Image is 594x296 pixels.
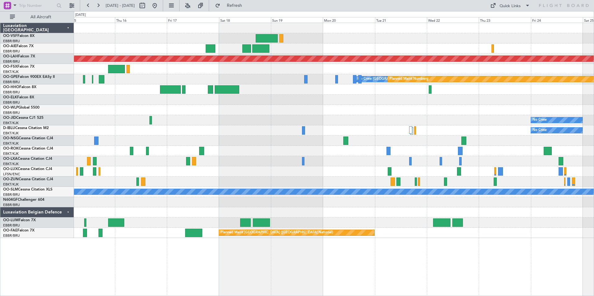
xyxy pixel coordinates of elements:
[3,192,20,197] a: EBBR/BRU
[531,17,583,23] div: Fri 24
[3,229,34,232] a: OO-FAEFalcon 7X
[3,203,20,207] a: EBBR/BRU
[3,116,43,120] a: OO-JIDCessna CJ1 525
[3,157,18,161] span: OO-LXA
[3,106,18,110] span: OO-WLP
[3,218,36,222] a: OO-LUMFalcon 7X
[479,17,531,23] div: Thu 23
[7,12,67,22] button: All Aircraft
[3,126,49,130] a: D-IBLUCessna Citation M2
[3,116,16,120] span: OO-JID
[375,17,427,23] div: Tue 21
[3,70,19,74] a: EBKT/KJK
[3,198,44,202] a: N604GFChallenger 604
[3,162,19,166] a: EBKT/KJK
[106,3,135,8] span: [DATE] - [DATE]
[3,172,20,177] a: LFSN/ENC
[3,188,53,191] a: OO-SLMCessna Citation XLS
[3,167,18,171] span: OO-LUX
[3,59,20,64] a: EBBR/BRU
[3,100,20,105] a: EBBR/BRU
[3,34,34,38] a: OO-VSFFalcon 8X
[500,3,521,9] div: Quick Links
[3,44,16,48] span: OO-AIE
[3,198,18,202] span: N604GF
[487,1,533,11] button: Quick Links
[222,3,248,8] span: Refresh
[3,177,53,181] a: OO-ZUNCessna Citation CJ4
[532,126,547,135] div: No Crew
[3,106,39,110] a: OO-WLPGlobal 5500
[3,177,19,181] span: OO-ZUN
[3,233,20,238] a: EBBR/BRU
[3,223,20,228] a: EBBR/BRU
[390,74,428,84] div: Planned Maint Nurnberg
[63,17,115,23] div: Wed 15
[3,167,52,171] a: OO-LUXCessna Citation CJ4
[3,80,20,84] a: EBBR/BRU
[3,96,34,99] a: OO-ELKFalcon 8X
[3,147,19,150] span: OO-ROK
[3,96,17,99] span: OO-ELK
[3,141,19,146] a: EBKT/KJK
[3,90,20,95] a: EBBR/BRU
[16,15,66,19] span: All Aircraft
[167,17,219,23] div: Fri 17
[3,131,19,136] a: EBKT/KJK
[3,157,52,161] a: OO-LXACessna Citation CJ4
[3,75,18,79] span: OO-GPE
[358,74,462,84] div: No Crew [GEOGRAPHIC_DATA] ([GEOGRAPHIC_DATA] National)
[75,12,86,18] div: [DATE]
[3,65,17,69] span: OO-FSX
[3,137,19,140] span: OO-NSG
[271,17,323,23] div: Sun 19
[3,110,20,115] a: EBBR/BRU
[3,137,53,140] a: OO-NSGCessna Citation CJ4
[3,126,15,130] span: D-IBLU
[3,85,19,89] span: OO-HHO
[115,17,167,23] div: Thu 16
[3,44,34,48] a: OO-AIEFalcon 7X
[3,188,18,191] span: OO-SLM
[3,55,18,58] span: OO-LAH
[3,218,19,222] span: OO-LUM
[3,75,55,79] a: OO-GPEFalcon 900EX EASy II
[3,85,36,89] a: OO-HHOFalcon 8X
[19,1,55,10] input: Trip Number
[3,65,34,69] a: OO-FSXFalcon 7X
[3,147,53,150] a: OO-ROKCessna Citation CJ4
[3,39,20,43] a: EBBR/BRU
[219,17,271,23] div: Sat 18
[532,115,547,125] div: No Crew
[3,121,19,125] a: EBKT/KJK
[3,229,17,232] span: OO-FAE
[221,228,333,237] div: Planned Maint [GEOGRAPHIC_DATA] ([GEOGRAPHIC_DATA] National)
[3,151,19,156] a: EBKT/KJK
[3,34,17,38] span: OO-VSF
[212,1,249,11] button: Refresh
[427,17,479,23] div: Wed 22
[3,182,19,187] a: EBKT/KJK
[3,55,35,58] a: OO-LAHFalcon 7X
[3,49,20,54] a: EBBR/BRU
[323,17,375,23] div: Mon 20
